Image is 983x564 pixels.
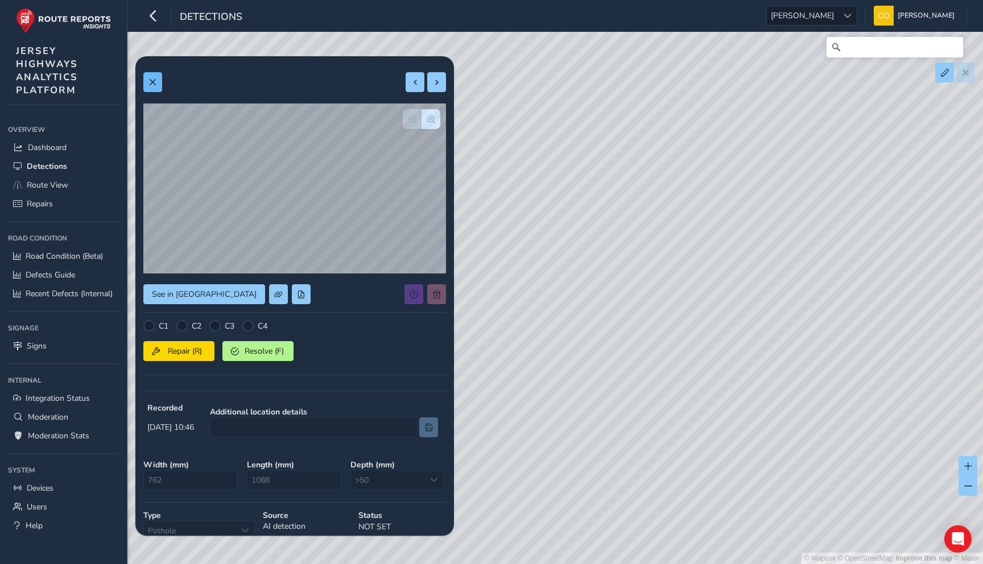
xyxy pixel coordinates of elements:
a: Signs [8,337,119,355]
span: Devices [27,483,53,494]
a: Route View [8,176,119,194]
a: Moderation Stats [8,426,119,445]
a: Users [8,497,119,516]
a: Help [8,516,119,535]
strong: Recorded [147,403,194,413]
div: Open Intercom Messenger [944,525,972,553]
span: [DATE] 10:46 [147,422,194,433]
label: C4 [258,321,267,331]
span: Route View [27,180,68,190]
strong: Source [263,510,350,521]
label: C3 [225,321,234,331]
p: NOT SET [358,521,446,533]
span: Dashboard [28,142,67,153]
strong: Type [143,510,255,521]
label: C1 [159,321,168,331]
a: Integration Status [8,389,119,408]
button: Repair (R) [143,341,214,361]
span: See in [GEOGRAPHIC_DATA] [152,289,257,300]
a: Recent Defects (Internal) [8,284,119,303]
strong: Depth ( mm ) [350,459,446,470]
div: System [8,462,119,479]
div: Overview [8,121,119,138]
span: Road Condition (Beta) [26,251,103,262]
span: Detections [27,161,67,172]
span: Signs [27,341,47,351]
div: Road Condition [8,230,119,247]
span: JERSEY HIGHWAYS ANALYTICS PLATFORM [16,44,78,97]
a: Moderation [8,408,119,426]
a: Devices [8,479,119,497]
strong: Additional location details [210,407,438,417]
strong: Width ( mm ) [143,459,239,470]
button: [PERSON_NAME] [874,6,959,26]
span: Help [26,520,43,531]
label: C2 [192,321,201,331]
div: AI detection [259,506,354,545]
span: [PERSON_NAME] [898,6,955,26]
a: Detections [8,157,119,176]
span: [PERSON_NAME] [767,6,838,25]
span: Repair (R) [164,346,206,356]
span: Moderation Stats [28,430,89,441]
a: Defects Guide [8,266,119,284]
span: Repairs [27,198,53,209]
strong: Length ( mm ) [247,459,342,470]
span: Resolve (F) [243,346,285,356]
span: Recent Defects (Internal) [26,288,113,299]
img: rr logo [16,8,111,34]
span: Defects Guide [26,269,75,280]
input: Search [827,37,963,57]
button: Resolve (F) [222,341,294,361]
button: See in Route View [143,284,265,304]
span: Moderation [28,412,68,422]
div: Signage [8,320,119,337]
div: Internal [8,372,119,389]
a: Repairs [8,194,119,213]
span: Users [27,501,47,512]
span: Integration Status [26,393,90,404]
span: Detections [180,10,242,26]
a: Dashboard [8,138,119,157]
img: diamond-layout [874,6,894,26]
a: Road Condition (Beta) [8,247,119,266]
strong: Status [358,510,446,521]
